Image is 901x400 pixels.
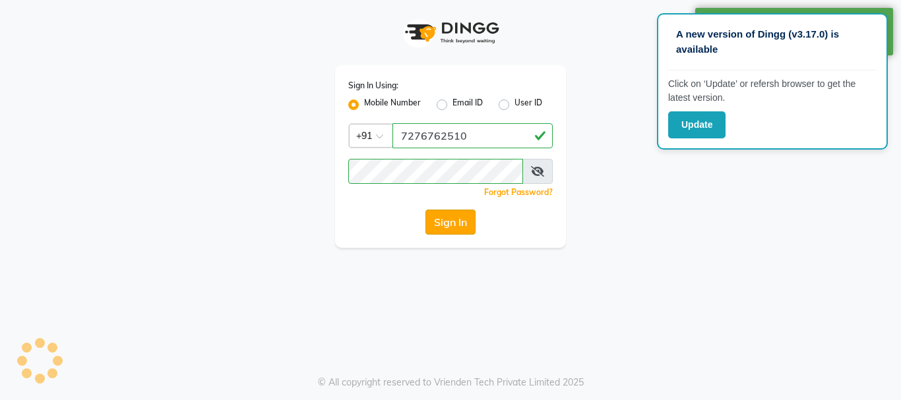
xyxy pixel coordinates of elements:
[425,210,476,235] button: Sign In
[348,159,523,184] input: Username
[668,111,726,138] button: Update
[392,123,553,148] input: Username
[452,97,483,113] label: Email ID
[484,187,553,197] a: Forgot Password?
[668,77,877,105] p: Click on ‘Update’ or refersh browser to get the latest version.
[676,27,869,57] p: A new version of Dingg (v3.17.0) is available
[398,13,503,52] img: logo1.svg
[348,80,398,92] label: Sign In Using:
[514,97,542,113] label: User ID
[364,97,421,113] label: Mobile Number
